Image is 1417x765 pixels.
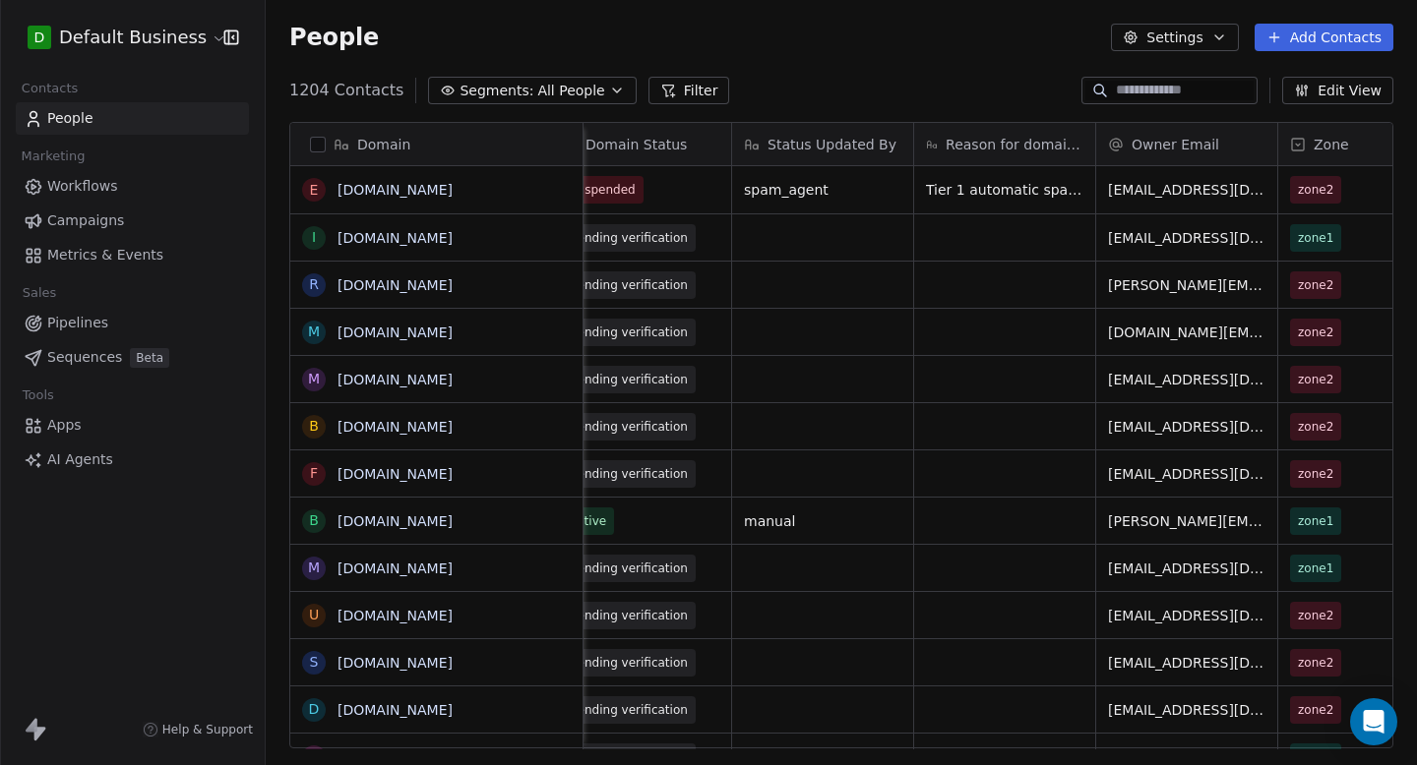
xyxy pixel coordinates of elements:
a: [DOMAIN_NAME] [338,230,453,246]
div: Open Intercom Messenger [1350,698,1397,745]
a: SequencesBeta [16,341,249,374]
span: spam_agent [744,180,901,200]
span: [EMAIL_ADDRESS][DOMAIN_NAME] [1108,228,1265,248]
a: [DOMAIN_NAME] [338,513,453,529]
a: Pipelines [16,307,249,339]
span: Campaigns [47,210,124,231]
span: Apps [47,415,82,436]
span: Suspended [570,180,636,200]
a: Apps [16,409,249,441]
span: 1204 Contacts [289,79,403,102]
span: pending verification [570,559,688,578]
span: Workflows [47,176,118,197]
a: [DOMAIN_NAME] [338,560,453,576]
span: Zone [1314,135,1349,154]
span: Sales [14,278,65,308]
a: [DOMAIN_NAME] [338,324,453,340]
a: Metrics & Events [16,239,249,271]
a: [DOMAIN_NAME] [338,608,453,623]
span: [PERSON_NAME][EMAIL_ADDRESS][DOMAIN_NAME] [1108,275,1265,295]
span: Contacts [13,74,87,103]
span: manual [744,511,901,531]
button: Settings [1111,24,1238,51]
div: Status Updated By [732,123,913,165]
span: zone2 [1298,370,1333,389]
span: Marketing [13,142,93,171]
span: zone1 [1298,511,1333,531]
span: [EMAIL_ADDRESS][DOMAIN_NAME] [1108,606,1265,625]
span: zone2 [1298,700,1333,720]
span: pending verification [570,606,688,625]
a: AI Agents [16,443,249,476]
a: [DOMAIN_NAME] [338,702,453,718]
button: Edit View [1282,77,1393,104]
div: Owner Email [1096,123,1277,165]
span: pending verification [570,370,688,389]
span: Sequences [47,347,122,368]
div: Reason for domain update [914,123,1095,165]
a: [DOMAIN_NAME] [338,372,453,387]
div: Domain Status [550,123,731,165]
div: m [308,369,320,389]
div: m [308,558,320,578]
span: [EMAIL_ADDRESS][DOMAIN_NAME] [1108,370,1265,389]
div: grid [290,166,584,749]
div: b [309,416,319,437]
a: [DOMAIN_NAME] [338,182,453,198]
span: Beta [130,348,169,368]
span: Segments: [460,81,533,101]
div: r [309,274,319,295]
button: Add Contacts [1255,24,1393,51]
span: pending verification [570,653,688,673]
a: People [16,102,249,135]
span: Tier 1 automatic spam trigger: semantic address verification failed (incomplete business address ... [926,180,1083,200]
a: [DOMAIN_NAME] [338,277,453,293]
span: Domain Status [585,135,687,154]
span: Metrics & Events [47,245,163,265]
span: zone2 [1298,180,1333,200]
button: DDefault Business [24,21,210,54]
span: zone1 [1298,228,1333,248]
span: zone2 [1298,417,1333,437]
span: People [289,23,379,52]
span: All People [537,81,604,101]
span: Help & Support [162,722,253,737]
a: Help & Support [143,722,253,737]
span: [DOMAIN_NAME][EMAIL_ADDRESS][DOMAIN_NAME] [1108,323,1265,342]
div: u [309,605,319,625]
span: [EMAIL_ADDRESS][DOMAIN_NAME] [1108,653,1265,673]
span: Reason for domain update [946,135,1083,154]
span: D [34,28,45,47]
span: zone2 [1298,653,1333,673]
div: d [309,699,320,720]
span: pending verification [570,464,688,484]
span: Tools [14,381,62,410]
div: f [310,463,318,484]
span: [PERSON_NAME][EMAIL_ADDRESS][PERSON_NAME][DOMAIN_NAME] [1108,511,1265,531]
span: pending verification [570,275,688,295]
span: Owner Email [1132,135,1219,154]
button: Filter [648,77,730,104]
span: Default Business [59,25,207,50]
span: pending verification [570,417,688,437]
a: Workflows [16,170,249,203]
span: Domain [357,135,410,154]
span: AI Agents [47,449,113,470]
div: Domain [290,123,583,165]
span: zone1 [1298,559,1333,578]
a: [DOMAIN_NAME] [338,466,453,482]
span: Pipelines [47,313,108,333]
div: m [308,322,320,342]
a: [DOMAIN_NAME] [338,419,453,435]
span: [EMAIL_ADDRESS][DOMAIN_NAME] [1108,700,1265,720]
a: [DOMAIN_NAME] [338,655,453,671]
span: [EMAIL_ADDRESS][DOMAIN_NAME] [1108,559,1265,578]
span: zone2 [1298,464,1333,484]
span: pending verification [570,228,688,248]
span: [EMAIL_ADDRESS][DOMAIN_NAME] [1108,464,1265,484]
span: pending verification [570,323,688,342]
a: Campaigns [16,205,249,237]
div: s [310,652,319,673]
span: People [47,108,93,129]
span: zone2 [1298,275,1333,295]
